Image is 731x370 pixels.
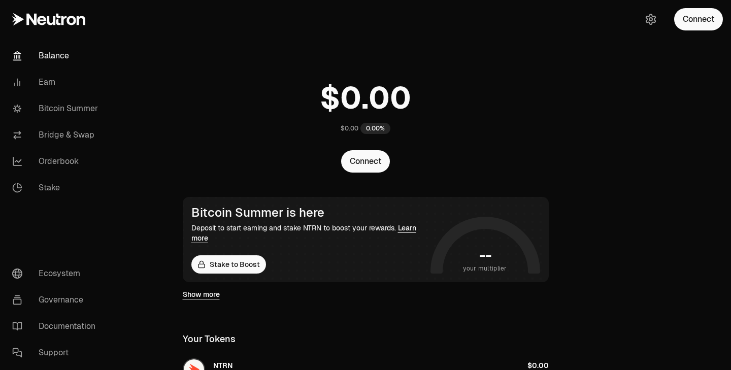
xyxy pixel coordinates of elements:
a: Stake to Boost [191,255,266,274]
a: Bridge & Swap [4,122,110,148]
div: Deposit to start earning and stake NTRN to boost your rewards. [191,223,426,243]
div: Your Tokens [183,332,236,346]
button: Connect [674,8,723,30]
a: Show more [183,289,220,299]
a: Balance [4,43,110,69]
a: Ecosystem [4,260,110,287]
a: Earn [4,69,110,95]
h1: -- [479,247,491,263]
a: Governance [4,287,110,313]
div: Bitcoin Summer is here [191,206,426,220]
div: 0.00% [360,123,390,134]
a: Stake [4,175,110,201]
span: your multiplier [463,263,507,274]
button: Connect [341,150,390,173]
a: Orderbook [4,148,110,175]
a: Documentation [4,313,110,340]
div: $0.00 [341,124,358,132]
a: Support [4,340,110,366]
a: Bitcoin Summer [4,95,110,122]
